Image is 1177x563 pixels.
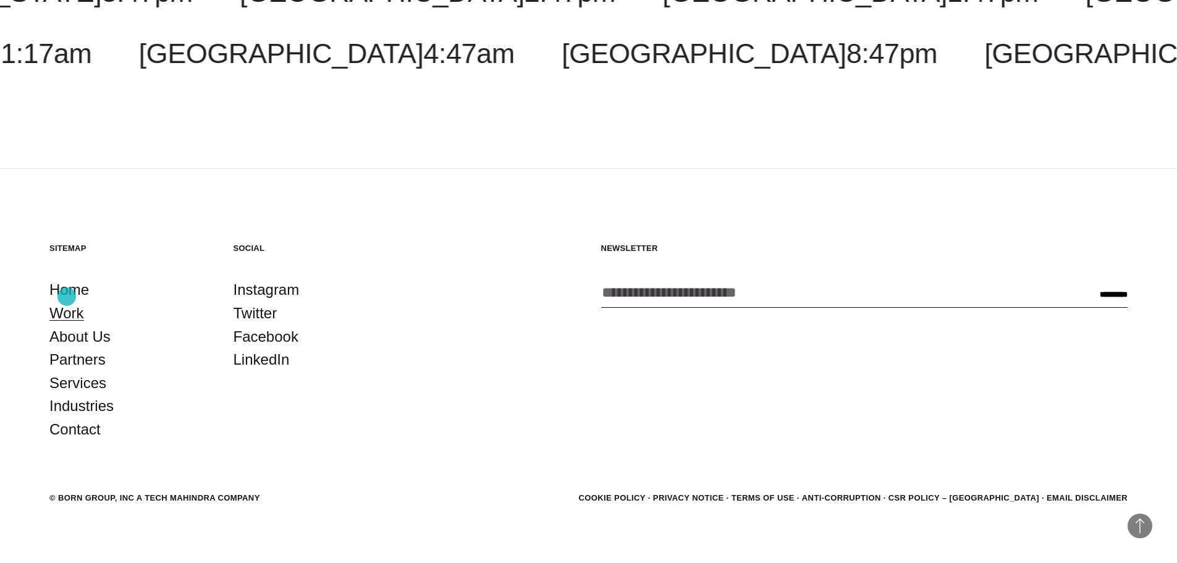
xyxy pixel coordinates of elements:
h5: Sitemap [49,243,209,253]
a: Twitter [234,302,277,325]
a: Partners [49,348,106,371]
a: [GEOGRAPHIC_DATA]8:47pm [562,38,937,69]
button: Back to Top [1128,514,1152,538]
h5: Newsletter [601,243,1128,253]
a: Services [49,371,106,395]
a: Facebook [234,325,298,349]
a: [GEOGRAPHIC_DATA]4:47am [139,38,515,69]
a: Privacy Notice [653,493,724,502]
span: 8:47pm [846,38,937,69]
h5: Social [234,243,393,253]
a: Industries [49,394,114,418]
a: Work [49,302,84,325]
a: About Us [49,325,111,349]
span: 1:17am [1,38,91,69]
a: Instagram [234,278,300,302]
div: © BORN GROUP, INC A Tech Mahindra Company [49,492,260,504]
a: Anti-Corruption [802,493,881,502]
span: 4:47am [423,38,514,69]
a: CSR POLICY – [GEOGRAPHIC_DATA] [888,493,1039,502]
a: Terms of Use [732,493,795,502]
a: Cookie Policy [578,493,645,502]
a: LinkedIn [234,348,290,371]
a: Home [49,278,89,302]
a: Contact [49,418,101,441]
a: Email Disclaimer [1047,493,1128,502]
